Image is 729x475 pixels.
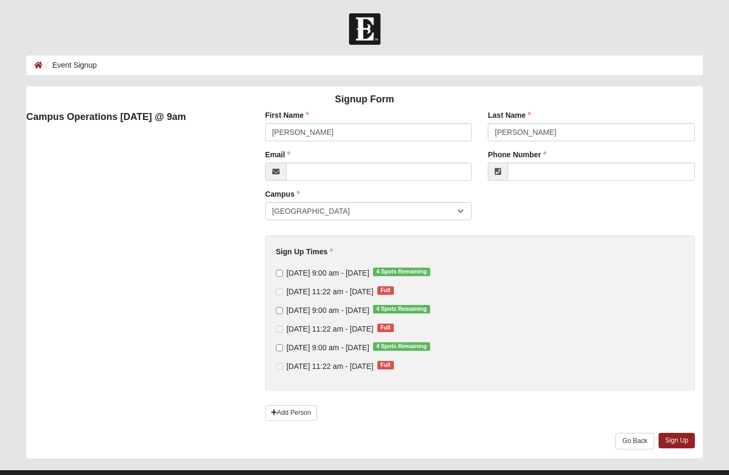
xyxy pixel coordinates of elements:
span: Full [377,361,394,369]
span: [DATE] 9:00 am - [DATE] [287,306,369,315]
input: [DATE] 9:00 am - [DATE]4 Spots Remaining [276,344,283,351]
span: [DATE] 11:22 am - [DATE] [287,287,374,296]
label: First Name [265,110,309,120]
label: Email [265,149,290,160]
label: Campus [265,189,300,199]
span: [DATE] 9:00 am - [DATE] [287,343,369,352]
input: [DATE] 9:00 am - [DATE]4 Spots Remaining [276,307,283,314]
span: 4 Spots Remaining [373,268,430,276]
input: [DATE] 11:22 am - [DATE]Full [276,363,283,370]
span: Full [377,286,394,295]
h4: Signup Form [26,94,703,106]
label: Last Name [488,110,531,120]
span: Full [377,324,394,332]
strong: Campus Operations [DATE] @ 9am [26,111,186,122]
a: Sign Up [659,433,695,448]
input: [DATE] 11:22 am - [DATE]Full [276,326,283,333]
li: Event Signup [43,60,97,71]
img: Church of Eleven22 Logo [349,13,381,45]
span: 4 Spots Remaining [373,342,430,351]
input: [DATE] 11:22 am - [DATE]Full [276,288,283,295]
a: Go Back [615,433,654,449]
span: [DATE] 11:22 am - [DATE] [287,362,374,371]
a: Add Person [265,405,317,421]
label: Sign Up Times [276,246,333,257]
span: [DATE] 9:00 am - [DATE] [287,269,369,277]
span: 4 Spots Remaining [373,305,430,313]
label: Phone Number [488,149,546,160]
input: [DATE] 9:00 am - [DATE]4 Spots Remaining [276,270,283,277]
span: [DATE] 11:22 am - [DATE] [287,325,374,333]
